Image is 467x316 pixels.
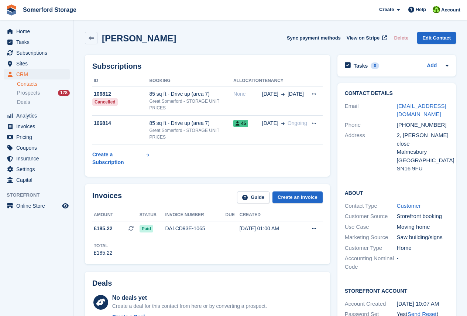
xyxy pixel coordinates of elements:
a: menu [4,37,70,47]
th: ID [92,75,149,87]
div: £185.22 [94,249,113,257]
div: No deals yet [112,293,267,302]
div: Email [345,102,397,119]
a: Prospects 178 [17,89,70,97]
a: Create a Subscription [92,148,149,169]
div: Account Created [345,300,397,308]
span: £185.22 [94,225,113,232]
div: Total [94,242,113,249]
a: menu [4,69,70,79]
span: Tasks [16,37,61,47]
div: [DATE] 01:00 AM [240,225,299,232]
a: menu [4,153,70,164]
div: Accounting Nominal Code [345,254,397,271]
span: Invoices [16,121,61,132]
a: View on Stripe [344,32,388,44]
span: Subscriptions [16,48,61,58]
div: Saw building/signs [397,233,449,242]
span: CRM [16,69,61,79]
span: [DATE] [288,90,304,98]
span: Home [16,26,61,37]
div: 85 sq ft - Drive up (area 7) [149,119,233,127]
div: 106812 [92,90,149,98]
span: View on Stripe [347,34,380,42]
div: Marketing Source [345,233,397,242]
th: Allocation [233,75,262,87]
a: menu [4,26,70,37]
a: menu [4,132,70,142]
span: Create [379,6,394,13]
h2: About [345,189,449,196]
h2: Invoices [92,191,122,204]
div: Great Somerford - STORAGE UNIT PRICES [149,127,233,140]
div: 178 [58,90,70,96]
span: Prospects [17,89,40,96]
a: menu [4,175,70,185]
div: Use Case [345,223,397,231]
h2: Tasks [354,62,368,69]
div: Create a Subscription [92,151,144,166]
a: Deals [17,98,70,106]
th: Invoice number [165,209,225,221]
a: menu [4,111,70,121]
span: Capital [16,175,61,185]
div: Contact Type [345,202,397,210]
span: Sites [16,58,61,69]
span: Analytics [16,111,61,121]
div: Moving home [397,223,449,231]
img: Michael Llewellen Palmer [433,6,440,13]
span: Pricing [16,132,61,142]
div: Customer Type [345,244,397,252]
a: Guide [237,191,269,204]
div: DA1CD93E-1065 [165,225,225,232]
h2: Storefront Account [345,287,449,294]
a: Preview store [61,201,70,210]
span: Ongoing [288,120,307,126]
div: Customer Source [345,212,397,221]
div: 2, [PERSON_NAME] close [397,131,449,148]
div: Storefront booking [397,212,449,221]
span: Deals [17,99,30,106]
th: Tenancy [262,75,307,87]
a: Create an Invoice [272,191,323,204]
th: Created [240,209,299,221]
h2: [PERSON_NAME] [102,33,176,43]
button: Sync payment methods [287,32,341,44]
div: Phone [345,121,397,129]
a: Edit Contact [417,32,456,44]
h2: Deals [92,279,112,288]
div: Address [345,131,397,173]
a: menu [4,58,70,69]
th: Booking [149,75,233,87]
a: Add [427,62,437,70]
div: None [233,90,262,98]
span: [DATE] [262,119,278,127]
th: Due [226,209,240,221]
div: Malmesbury [397,148,449,156]
div: SN16 9FU [397,164,449,173]
a: menu [4,164,70,174]
h2: Subscriptions [92,62,323,71]
th: Status [140,209,165,221]
div: Cancelled [92,98,118,106]
a: menu [4,143,70,153]
a: Somerford Storage [20,4,79,16]
span: 45 [233,120,248,127]
th: Amount [92,209,140,221]
div: [PHONE_NUMBER] [397,121,449,129]
span: Storefront [7,191,73,199]
a: menu [4,201,70,211]
a: Customer [397,203,421,209]
h2: Contact Details [345,91,449,96]
img: stora-icon-8386f47178a22dfd0bd8f6a31ec36ba5ce8667c1dd55bd0f319d3a0aa187defe.svg [6,4,17,16]
span: Settings [16,164,61,174]
a: Contacts [17,81,70,88]
button: Delete [391,32,411,44]
div: [DATE] 10:07 AM [397,300,449,308]
span: Help [416,6,426,13]
div: 106814 [92,119,149,127]
div: Great Somerford - STORAGE UNIT PRICES [149,98,233,111]
span: Account [441,6,460,14]
div: [GEOGRAPHIC_DATA] [397,156,449,165]
div: 0 [371,62,379,69]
